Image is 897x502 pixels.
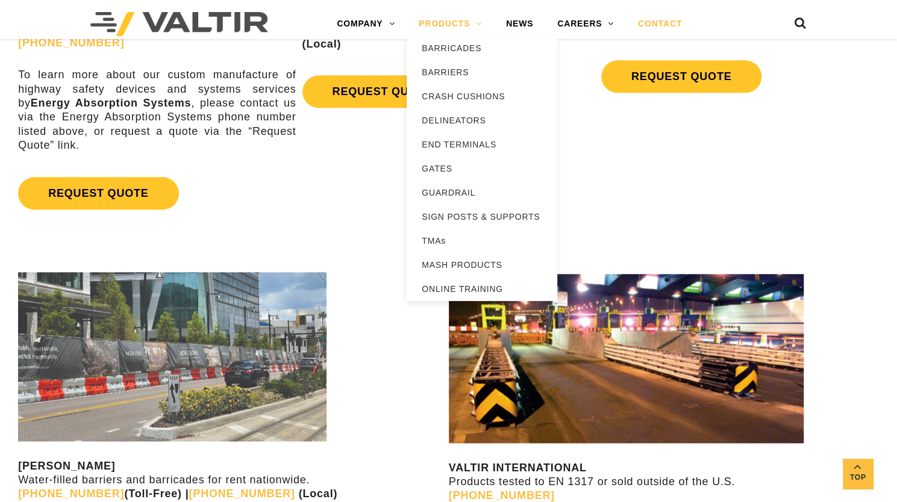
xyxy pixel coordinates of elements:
[18,272,327,441] img: Rentals contact us image
[545,12,626,36] a: CAREERS
[325,12,407,36] a: COMPANY
[407,132,557,156] a: END TERMINALS
[18,488,189,500] strong: (Toll-Free) |
[407,108,557,132] a: DELINEATORS
[449,489,555,501] a: [PHONE_NUMBER]
[449,273,804,443] img: contact us valtir international
[18,460,115,472] strong: [PERSON_NAME]
[407,181,557,205] a: GUARDRAIL
[407,60,557,84] a: BARRIERS
[449,462,587,474] strong: VALTIR INTERNATIONAL
[407,84,557,108] a: CRASH CUSHIONS
[407,253,557,277] a: MASH PRODUCTS
[407,229,557,253] a: TMAs
[601,60,761,93] a: REQUEST QUOTE
[843,471,873,485] span: Top
[494,12,545,36] a: NEWS
[18,37,124,49] a: [PHONE_NUMBER]
[407,205,557,229] a: SIGN POSTS & SUPPORTS
[18,68,296,152] p: To learn more about our custom manufacture of highway safety devices and systems services by , pl...
[407,156,557,181] a: GATES
[302,23,580,49] strong: (Toll-Free) | (Local)
[302,75,463,108] a: REQUEST QUOTE
[407,12,494,36] a: PRODUCTS
[189,488,295,500] a: [PHONE_NUMBER]
[18,459,446,501] p: Water-filled barriers and barricades for rent nationwide.
[843,459,873,489] a: Top
[407,36,557,60] a: BARRICADES
[90,12,268,36] img: Valtir
[407,277,557,301] a: ONLINE TRAINING
[626,12,694,36] a: CONTACT
[18,488,124,500] a: [PHONE_NUMBER]
[18,177,178,209] a: REQUEST QUOTE
[299,488,338,500] strong: (Local)
[31,97,191,109] strong: Energy Absorption Systems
